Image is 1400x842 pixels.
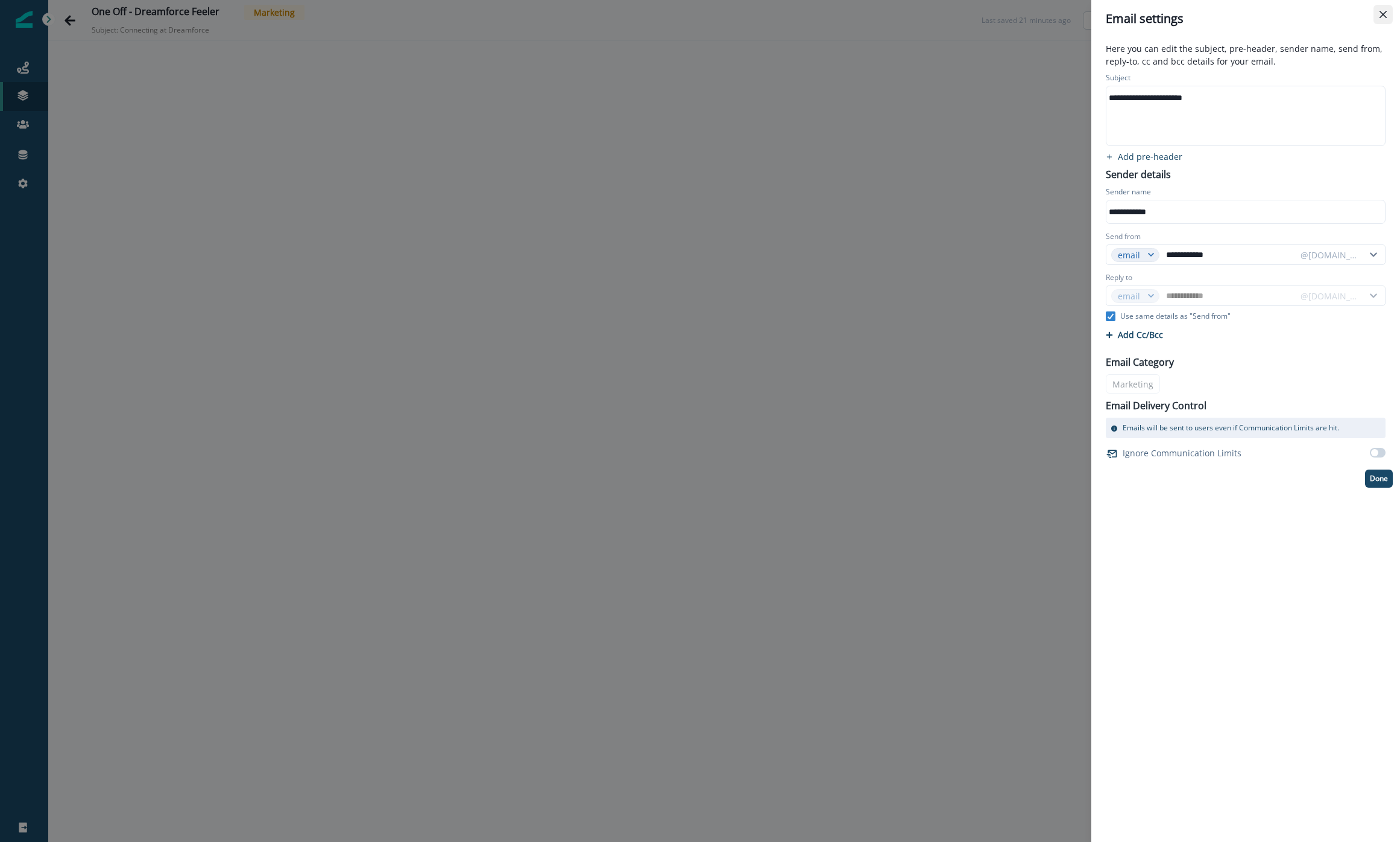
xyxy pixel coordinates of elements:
p: Emails will be sent to users even if Communication Limits are hit. [1123,423,1339,433]
p: Sender details [1099,165,1178,182]
p: Ignore Communication Limits [1123,447,1241,459]
button: Add Cc/Bcc [1106,329,1163,340]
p: Email Category [1106,355,1174,369]
p: Email Delivery Control [1106,398,1206,413]
div: @[DOMAIN_NAME] [1301,249,1358,261]
div: email [1118,249,1142,261]
label: Send from [1106,231,1141,242]
p: Subject [1106,72,1130,86]
p: Sender name [1106,187,1151,200]
p: Add pre-header [1118,151,1182,162]
button: Done [1365,470,1393,488]
label: Reply to [1106,272,1132,283]
button: add preheader [1099,151,1190,162]
p: Done [1370,474,1388,483]
p: Here you can edit the subject, pre-header, sender name, send from, reply-to, cc and bcc details f... [1099,42,1393,70]
button: Close [1373,5,1393,24]
p: Use same details as "Send from" [1120,311,1231,322]
div: Email settings [1106,10,1386,28]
